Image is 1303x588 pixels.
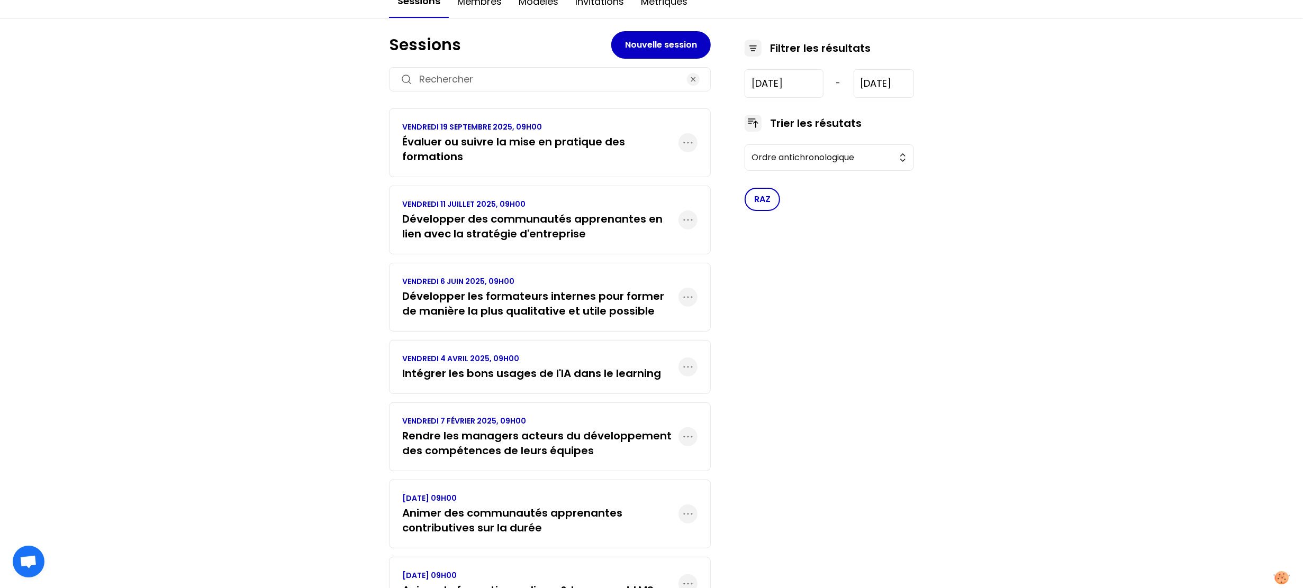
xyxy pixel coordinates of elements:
[402,416,678,426] p: VENDREDI 7 FÉVRIER 2025, 09H00
[402,493,678,535] a: [DATE] 09H00Animer des communautés apprenantes contributives sur la durée
[402,570,654,581] p: [DATE] 09H00
[402,289,678,318] h3: Développer les formateurs internes pour former de manière la plus qualitative et utile possible
[402,212,678,241] h3: Développer des communautés apprenantes en lien avec la stratégie d'entreprise
[745,144,914,171] button: Ordre antichronologique
[752,151,892,164] span: Ordre antichronologique
[402,199,678,209] p: VENDREDI 11 JUILLET 2025, 09H00
[745,69,824,98] input: YYYY-M-D
[402,506,678,535] h3: Animer des communautés apprenantes contributives sur la durée
[402,276,678,287] p: VENDREDI 6 JUIN 2025, 09H00
[402,428,678,458] h3: Rendre les managers acteurs du développement des compétences de leurs équipes
[13,546,44,577] div: Ouvrir le chat
[402,134,678,164] h3: Évaluer ou suivre la mise en pratique des formations
[419,72,681,87] input: Rechercher
[770,41,871,56] h3: Filtrer les résultats
[402,493,678,503] p: [DATE] 09H00
[402,353,661,364] p: VENDREDI 4 AVRIL 2025, 09H00
[402,199,678,241] a: VENDREDI 11 JUILLET 2025, 09H00Développer des communautés apprenantes en lien avec la stratégie d...
[402,366,661,381] h3: Intégrer les bons usages de l'IA dans le learning
[854,69,914,98] input: YYYY-M-D
[745,188,780,211] button: RAZ
[402,122,678,132] p: VENDREDI 19 SEPTEMBRE 2025, 09H00
[402,122,678,164] a: VENDREDI 19 SEPTEMBRE 2025, 09H00Évaluer ou suivre la mise en pratique des formations
[770,116,862,131] h3: Trier les résutats
[611,31,711,59] button: Nouvelle session
[402,416,678,458] a: VENDREDI 7 FÉVRIER 2025, 09H00Rendre les managers acteurs du développement des compétences de leu...
[402,276,678,318] a: VENDREDI 6 JUIN 2025, 09H00Développer les formateurs internes pour former de manière la plus qual...
[836,77,841,90] span: -
[389,35,611,54] h1: Sessions
[402,353,661,381] a: VENDREDI 4 AVRIL 2025, 09H00Intégrer les bons usages de l'IA dans le learning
